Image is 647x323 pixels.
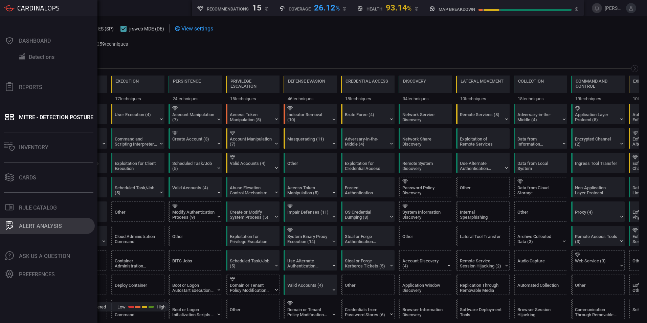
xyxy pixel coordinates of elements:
[111,299,164,319] div: T1675: ESXi Administration Command (Not covered)
[284,153,337,173] div: Other
[111,226,164,246] div: T1651: Cloud Administration Command (Not covered)
[399,250,452,271] div: T1087: Account Discovery (Not covered)
[115,234,157,244] div: Cloud Administration Command
[456,275,510,295] div: T1091: Replication Through Removable Media (Not covered)
[575,258,617,268] div: Web Service (3)
[571,93,625,104] div: 19 techniques
[514,76,567,104] div: TA0009: Collection
[341,93,395,104] div: 18 techniques
[517,258,560,268] div: Audio Capture
[53,177,107,197] div: T1133: External Remote Services
[19,204,57,211] div: Rule Catalog
[115,79,139,84] div: Execution
[111,250,164,271] div: T1609: Container Administration Command (Not covered)
[399,93,452,104] div: 34 techniques
[157,304,165,309] span: High
[399,226,452,246] div: Other (Not covered)
[284,76,337,104] div: TA0005: Defense Evasion
[172,283,215,293] div: Boot or Logon Autostart Execution (14)
[402,185,445,195] div: Password Policy Discovery
[120,25,164,32] button: jrsweb MDE (DE)
[230,210,272,220] div: Create or Modify System Process (5)
[517,112,560,122] div: Adversary-in-the-Middle (4)
[172,234,215,244] div: Other
[341,104,395,124] div: T1110: Brute Force
[456,128,510,149] div: T1210: Exploitation of Remote Services
[517,307,560,317] div: Browser Session Hijacking
[456,76,510,104] div: TA0008: Lateral Movement
[19,144,48,151] div: Inventory
[230,185,272,195] div: Abuse Elevation Control Mechanism (6)
[314,3,340,11] div: 26.12
[399,104,452,124] div: T1046: Network Service Discovery
[399,128,452,149] div: T1135: Network Share Discovery
[571,76,625,104] div: TA0011: Command and Control
[517,161,560,171] div: Data from Local System
[230,161,272,171] div: Valid Accounts (4)
[345,112,387,122] div: Brute Force (4)
[341,128,395,149] div: T1557: Adversary-in-the-Middle
[345,258,387,268] div: Steal or Forge Kerberos Tickets (5)
[345,210,387,220] div: OS Credential Dumping (8)
[345,79,388,84] div: Credential Access
[226,76,280,104] div: TA0004: Privilege Escalation
[460,210,502,220] div: Internal Spearphishing
[19,223,62,229] div: ALERT ANALYSIS
[402,112,445,122] div: Network Service Discovery
[514,299,567,319] div: T1185: Browser Session Hijacking (Not covered)
[605,5,623,11] span: [PERSON_NAME].[PERSON_NAME]
[575,161,617,171] div: Ingress Tool Transfer
[172,258,215,268] div: BITS Jobs
[461,79,504,84] div: Lateral Movement
[115,258,157,268] div: Container Administration Command
[518,79,544,84] div: Collection
[575,210,617,220] div: Proxy (4)
[456,201,510,222] div: T1534: Internal Spearphishing (Not covered)
[576,79,620,89] div: Command and Control
[226,299,280,319] div: Other (Not covered)
[175,24,213,33] div: View settings
[230,79,275,89] div: Privilege Escalation
[230,234,272,244] div: Exploitation for Privilege Escalation
[287,307,330,317] div: Domain or Tenant Policy Modification (2)
[172,136,215,147] div: Create Account (3)
[287,234,330,244] div: System Binary Proxy Execution (14)
[19,38,51,44] div: Dashboard
[514,93,567,104] div: 18 techniques
[517,234,560,244] div: Archive Collected Data (3)
[117,304,126,309] span: Low
[460,136,502,147] div: Exploitation of Remote Services
[402,161,445,171] div: Remote System Discovery
[169,177,222,197] div: T1078: Valid Accounts
[402,283,445,293] div: Application Window Discovery
[575,307,617,317] div: Communication Through Removable Media
[169,93,222,104] div: 24 techniques
[53,201,107,222] div: T1200: Hardware Additions
[284,104,337,124] div: T1070: Indicator Removal
[399,299,452,319] div: T1217: Browser Information Discovery (Not covered)
[115,161,157,171] div: Exploitation for Client Execution
[226,128,280,149] div: T1098: Account Manipulation
[173,79,201,84] div: Persistence
[226,250,280,271] div: T1053: Scheduled Task/Job
[111,153,164,173] div: T1203: Exploitation for Client Execution
[402,307,445,317] div: Browser Information Discovery
[341,153,395,173] div: T1212: Exploitation for Credential Access
[571,201,625,222] div: T1090: Proxy
[460,307,502,317] div: Software Deployment Tools
[284,201,337,222] div: T1562: Impair Defenses
[399,275,452,295] div: T1010: Application Window Discovery (Not covered)
[287,210,330,220] div: Impair Defenses (11)
[111,76,164,104] div: TA0002: Execution
[341,177,395,197] div: T1187: Forced Authentication
[172,161,215,171] div: Scheduled Task/Job (5)
[514,226,567,246] div: T1560: Archive Collected Data (Not covered)
[207,6,249,12] h5: Recommendations
[169,128,222,149] div: T1136: Create Account
[230,307,272,317] div: Other
[345,234,387,244] div: Steal or Forge Authentication Certificates
[287,136,330,147] div: Masquerading (11)
[287,258,330,268] div: Use Alternate Authentication Material (4)
[345,185,387,195] div: Forced Authentication
[575,283,617,293] div: Other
